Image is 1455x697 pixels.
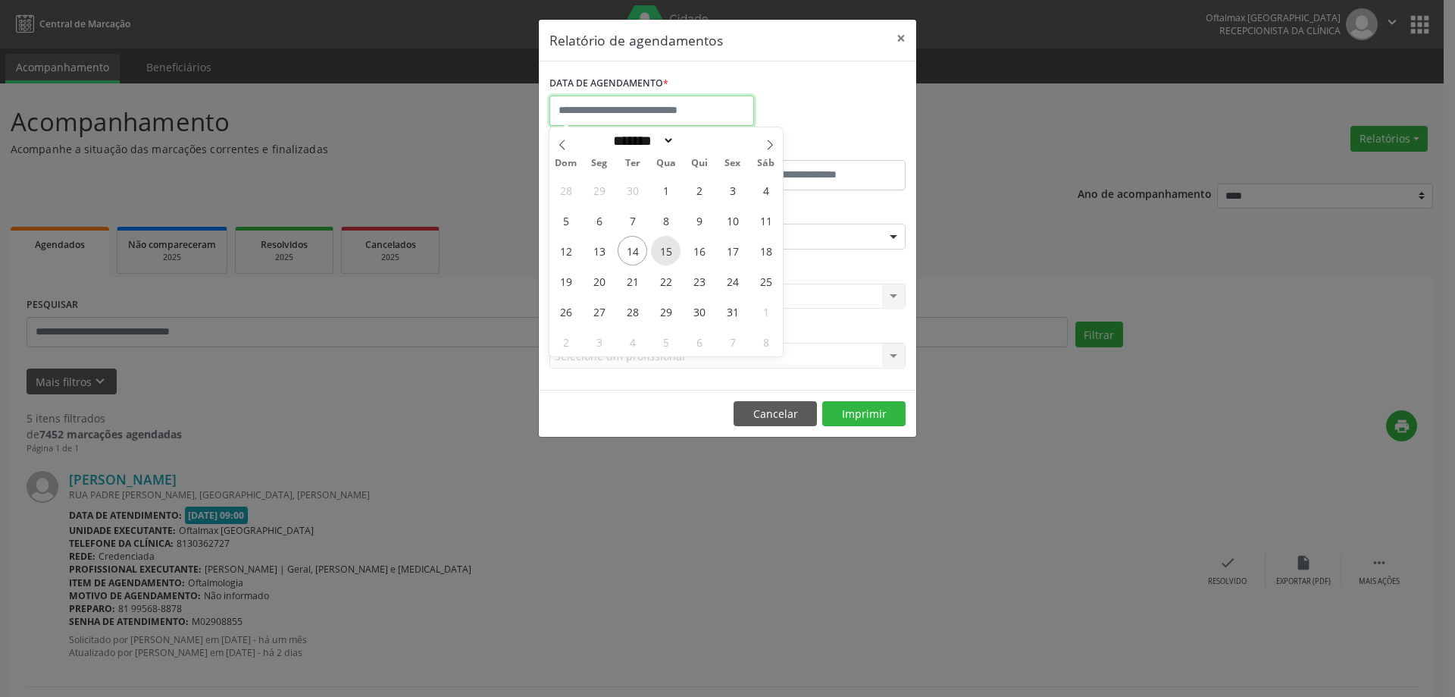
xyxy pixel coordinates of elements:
span: Outubro 30, 2025 [684,297,714,326]
span: Outubro 1, 2025 [651,175,681,205]
span: Outubro 3, 2025 [718,175,747,205]
span: Outubro 5, 2025 [551,206,580,235]
span: Outubro 4, 2025 [751,175,781,205]
span: Outubro 25, 2025 [751,266,781,296]
span: Setembro 29, 2025 [584,175,614,205]
span: Novembro 7, 2025 [718,327,747,356]
span: Outubro 8, 2025 [651,206,681,235]
span: Outubro 17, 2025 [718,236,747,265]
span: Outubro 18, 2025 [751,236,781,265]
span: Setembro 28, 2025 [551,175,580,205]
span: Outubro 22, 2025 [651,266,681,296]
span: Novembro 2, 2025 [551,327,580,356]
span: Outubro 12, 2025 [551,236,580,265]
button: Close [886,20,916,57]
span: Novembro 8, 2025 [751,327,781,356]
select: Month [608,133,674,149]
span: Outubro 15, 2025 [651,236,681,265]
button: Cancelar [734,401,817,427]
span: Outubro 2, 2025 [684,175,714,205]
span: Qui [683,159,716,168]
span: Outubro 27, 2025 [584,297,614,326]
span: Outubro 10, 2025 [718,206,747,235]
span: Novembro 3, 2025 [584,327,614,356]
span: Novembro 6, 2025 [684,327,714,356]
span: Outubro 11, 2025 [751,206,781,235]
span: Setembro 30, 2025 [618,175,647,205]
span: Novembro 4, 2025 [618,327,647,356]
span: Outubro 9, 2025 [684,206,714,235]
h5: Relatório de agendamentos [549,30,723,50]
span: Outubro 16, 2025 [684,236,714,265]
label: DATA DE AGENDAMENTO [549,72,668,96]
label: ATÉ [731,137,906,160]
span: Outubro 28, 2025 [618,297,647,326]
input: Year [674,133,724,149]
span: Sex [716,159,749,168]
span: Outubro 31, 2025 [718,297,747,326]
span: Outubro 6, 2025 [584,206,614,235]
span: Outubro 14, 2025 [618,236,647,265]
span: Outubro 29, 2025 [651,297,681,326]
span: Outubro 23, 2025 [684,266,714,296]
span: Ter [616,159,649,168]
span: Outubro 19, 2025 [551,266,580,296]
span: Seg [583,159,616,168]
span: Outubro 26, 2025 [551,297,580,326]
span: Outubro 24, 2025 [718,266,747,296]
button: Imprimir [822,401,906,427]
span: Novembro 5, 2025 [651,327,681,356]
span: Outubro 13, 2025 [584,236,614,265]
span: Sáb [749,159,783,168]
span: Novembro 1, 2025 [751,297,781,326]
span: Dom [549,159,583,168]
span: Outubro 7, 2025 [618,206,647,235]
span: Outubro 21, 2025 [618,266,647,296]
span: Qua [649,159,683,168]
span: Outubro 20, 2025 [584,266,614,296]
